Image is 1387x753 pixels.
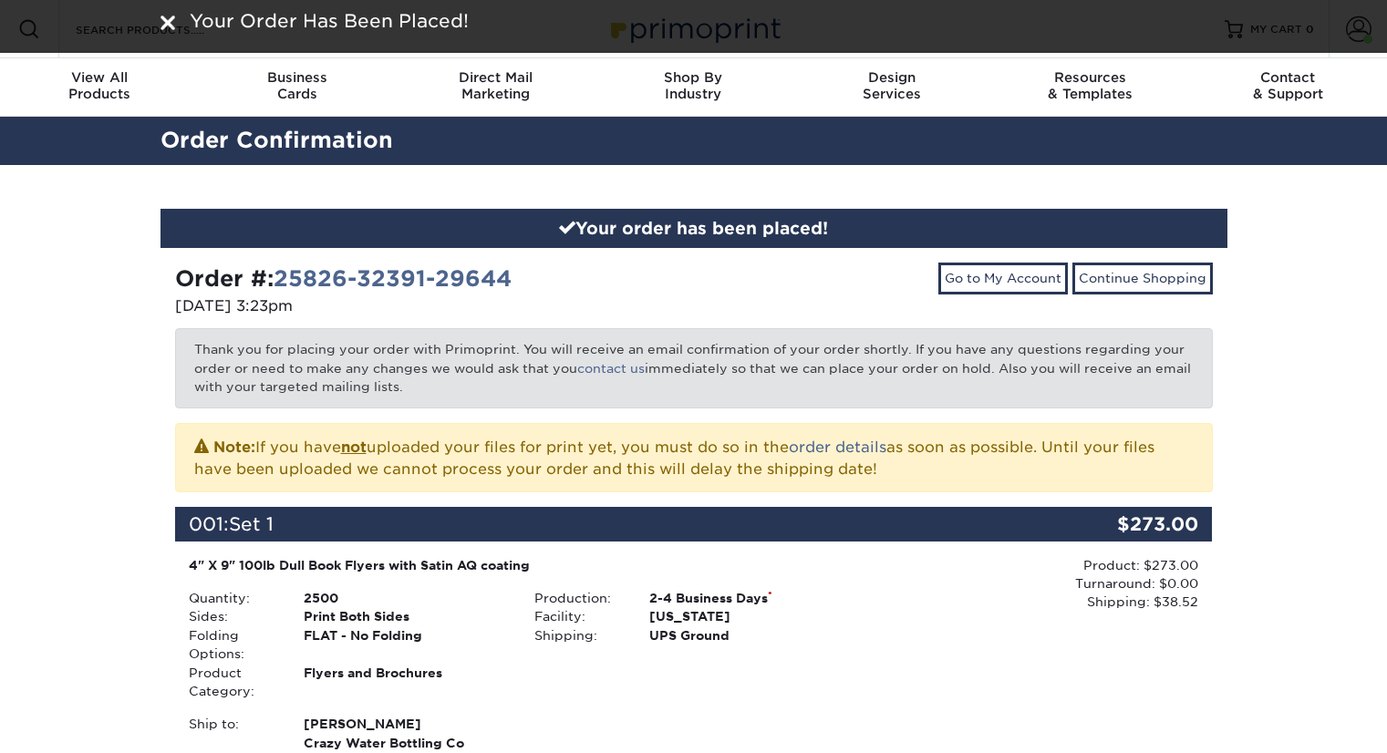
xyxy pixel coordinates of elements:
[521,589,636,607] div: Production:
[990,69,1188,86] span: Resources
[521,626,636,645] div: Shipping:
[198,69,396,86] span: Business
[290,607,521,625] div: Print Both Sides
[190,10,469,32] span: Your Order Has Been Placed!
[990,69,1188,102] div: & Templates
[792,69,990,102] div: Services
[595,69,792,86] span: Shop By
[521,607,636,625] div: Facility:
[198,69,396,102] div: Cards
[792,69,990,86] span: Design
[636,589,866,607] div: 2-4 Business Days
[1189,58,1387,117] a: Contact& Support
[290,589,521,607] div: 2500
[175,265,512,292] strong: Order #:
[636,626,866,645] div: UPS Ground
[938,263,1068,294] a: Go to My Account
[274,265,512,292] a: 25826-32391-29644
[341,438,367,456] b: not
[290,664,521,701] div: Flyers and Brochures
[175,589,290,607] div: Quantity:
[198,58,396,117] a: BusinessCards
[397,69,595,86] span: Direct Mail
[160,15,175,30] img: close
[213,438,255,456] strong: Note:
[397,58,595,117] a: Direct MailMarketing
[194,435,1194,480] p: If you have uploaded your files for print yet, you must do so in the as soon as possible. Until y...
[175,607,290,625] div: Sides:
[175,295,680,317] p: [DATE] 3:23pm
[792,58,990,117] a: DesignServices
[175,328,1213,407] p: Thank you for placing your order with Primoprint. You will receive an email confirmation of your ...
[290,626,521,664] div: FLAT - No Folding
[304,734,507,752] span: Crazy Water Bottling Co
[636,607,866,625] div: [US_STATE]
[577,361,645,376] a: contact us
[397,69,595,102] div: Marketing
[866,556,1198,612] div: Product: $273.00 Turnaround: $0.00 Shipping: $38.52
[229,513,274,535] span: Set 1
[1072,263,1213,294] a: Continue Shopping
[175,626,290,664] div: Folding Options:
[189,556,854,574] div: 4" X 9" 100lb Dull Book Flyers with Satin AQ coating
[1040,507,1213,542] div: $273.00
[1189,69,1387,102] div: & Support
[990,58,1188,117] a: Resources& Templates
[789,438,886,456] a: order details
[595,58,792,117] a: Shop ByIndustry
[304,715,507,733] span: [PERSON_NAME]
[160,209,1227,249] div: Your order has been placed!
[175,507,1040,542] div: 001:
[175,664,290,701] div: Product Category:
[595,69,792,102] div: Industry
[1189,69,1387,86] span: Contact
[147,124,1241,158] h2: Order Confirmation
